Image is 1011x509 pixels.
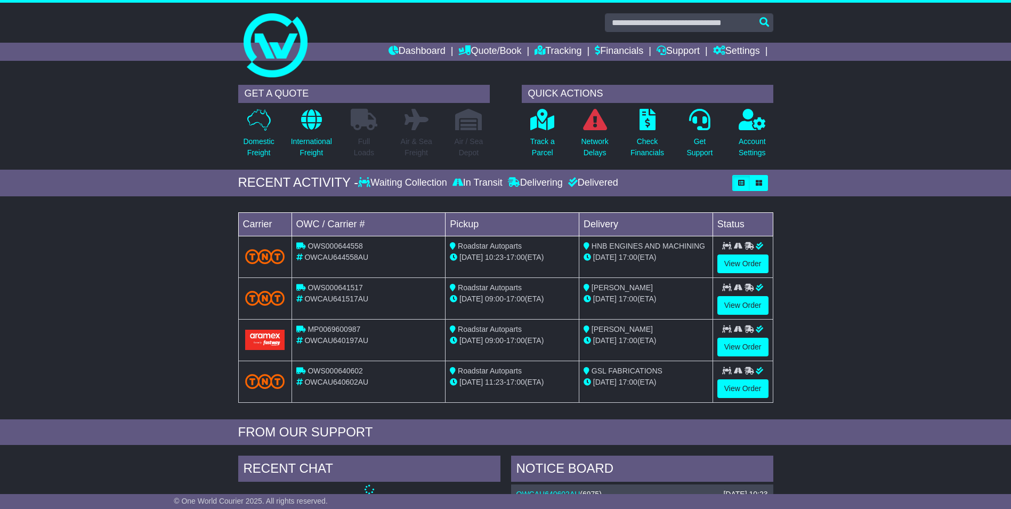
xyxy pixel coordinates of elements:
span: 17:00 [506,295,525,303]
p: International Freight [291,136,332,158]
span: 17:00 [506,378,525,386]
p: Account Settings [739,136,766,158]
a: View Order [717,338,769,356]
span: MP0069600987 [308,325,360,333]
td: Pickup [446,212,579,236]
a: AccountSettings [738,108,766,164]
a: OWCAU640602AU [516,490,580,498]
span: [DATE] [593,378,617,386]
a: DomesticFreight [242,108,274,164]
div: - (ETA) [450,335,575,346]
div: NOTICE BOARD [511,456,773,484]
div: (ETA) [584,252,708,263]
div: - (ETA) [450,293,575,305]
img: TNT_Domestic.png [245,374,285,388]
span: [PERSON_NAME] [592,325,653,333]
a: View Order [717,379,769,398]
span: [DATE] [593,336,617,345]
div: RECENT ACTIVITY - [238,175,359,190]
img: TNT_Domestic.png [245,291,285,305]
img: Aramex.png [245,330,285,349]
td: Delivery [579,212,713,236]
span: 11:23 [485,378,504,386]
span: OWCAU641517AU [304,295,368,303]
span: [DATE] [459,378,483,386]
span: © One World Courier 2025. All rights reserved. [174,497,328,505]
span: 09:00 [485,295,504,303]
a: View Order [717,254,769,273]
a: CheckFinancials [630,108,665,164]
div: - (ETA) [450,252,575,263]
div: [DATE] 10:23 [723,490,767,499]
div: (ETA) [584,293,708,305]
span: OWCAU644558AU [304,253,368,261]
span: 10:23 [485,253,504,261]
a: InternationalFreight [290,108,333,164]
span: GSL FABRICATIONS [592,367,662,375]
span: 17:00 [619,336,637,345]
span: [DATE] [459,253,483,261]
span: [DATE] [459,336,483,345]
p: Network Delays [581,136,608,158]
a: Support [657,43,700,61]
p: Full Loads [351,136,377,158]
div: ( ) [516,490,768,499]
div: In Transit [450,177,505,189]
span: [DATE] [593,253,617,261]
span: OWS000641517 [308,283,363,292]
a: Financials [595,43,643,61]
span: 17:00 [619,378,637,386]
span: Roadstar Autoparts [458,325,522,333]
div: Delivering [505,177,565,189]
p: Air / Sea Depot [455,136,483,158]
span: 17:00 [506,336,525,345]
div: (ETA) [584,335,708,346]
a: View Order [717,296,769,315]
p: Check Financials [630,136,664,158]
a: NetworkDelays [580,108,609,164]
span: 17:00 [619,253,637,261]
span: 17:00 [506,253,525,261]
div: (ETA) [584,377,708,388]
span: Roadstar Autoparts [458,283,522,292]
span: 09:00 [485,336,504,345]
p: Domestic Freight [243,136,274,158]
a: Track aParcel [530,108,555,164]
div: RECENT CHAT [238,456,500,484]
span: Roadstar Autoparts [458,367,522,375]
span: OWCAU640602AU [304,378,368,386]
a: GetSupport [686,108,713,164]
span: 6975 [583,490,599,498]
div: FROM OUR SUPPORT [238,425,773,440]
span: [PERSON_NAME] [592,283,653,292]
a: Dashboard [389,43,446,61]
p: Air & Sea Freight [401,136,432,158]
div: Delivered [565,177,618,189]
td: Status [713,212,773,236]
td: Carrier [238,212,292,236]
div: GET A QUOTE [238,85,490,103]
span: [DATE] [593,295,617,303]
a: Quote/Book [458,43,521,61]
a: Settings [713,43,760,61]
span: OWS000640602 [308,367,363,375]
td: OWC / Carrier # [292,212,446,236]
span: [DATE] [459,295,483,303]
span: OWS000644558 [308,242,363,250]
span: HNB ENGINES AND MACHINING [592,242,705,250]
div: QUICK ACTIONS [522,85,773,103]
div: - (ETA) [450,377,575,388]
p: Get Support [686,136,713,158]
span: 17:00 [619,295,637,303]
span: Roadstar Autoparts [458,242,522,250]
div: Waiting Collection [358,177,449,189]
p: Track a Parcel [530,136,555,158]
img: TNT_Domestic.png [245,249,285,264]
span: OWCAU640197AU [304,336,368,345]
a: Tracking [535,43,581,61]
